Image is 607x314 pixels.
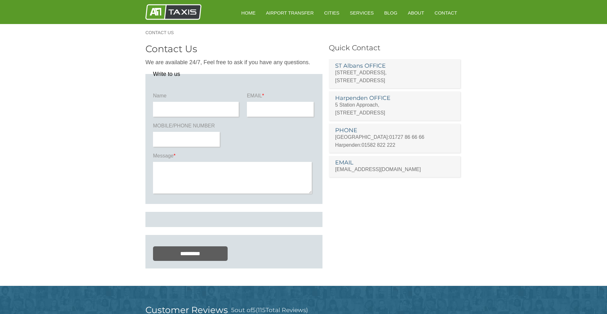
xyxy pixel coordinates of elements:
label: MOBILE/PHONE NUMBER [153,122,221,132]
a: 01582 822 222 [362,142,395,148]
p: 5 Station Approach, [STREET_ADDRESS] [335,101,454,117]
a: Cities [320,5,344,21]
legend: Write to us [153,71,180,77]
p: Harpenden: [335,141,454,149]
a: HOME [237,5,260,21]
span: 5 [231,306,235,314]
label: Name [153,92,240,102]
a: Contact [430,5,462,21]
h2: Contact Us [145,44,322,54]
a: Contact Us [145,30,180,35]
span: 5 [252,306,256,314]
h3: PHONE [335,127,454,133]
h3: Harpenden OFFICE [335,95,454,101]
p: [GEOGRAPHIC_DATA]: [335,133,454,141]
a: [EMAIL_ADDRESS][DOMAIN_NAME] [335,167,421,172]
a: Services [346,5,378,21]
h3: ST Albans OFFICE [335,63,454,69]
h3: Quick Contact [329,44,462,52]
h3: EMAIL [335,160,454,165]
a: 01727 86 66 66 [389,134,424,140]
p: We are available 24/7, Feel free to ask if you have any questions. [145,58,322,66]
span: 115 [258,306,266,314]
p: [STREET_ADDRESS], [STREET_ADDRESS] [335,69,454,84]
a: Blog [380,5,402,21]
a: About [403,5,429,21]
label: Message [153,152,315,162]
a: Airport Transfer [261,5,318,21]
label: EMAIL [247,92,315,102]
img: A1 Taxis [145,4,201,20]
